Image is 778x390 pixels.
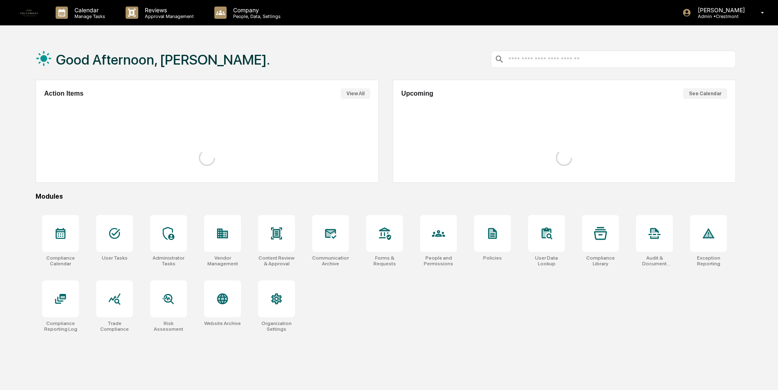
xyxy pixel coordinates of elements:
div: Forms & Requests [366,255,403,267]
div: Trade Compliance [96,321,133,332]
div: User Tasks [102,255,128,261]
div: Compliance Calendar [42,255,79,267]
h2: Action Items [44,90,83,97]
p: [PERSON_NAME] [691,7,749,13]
div: Administrator Tasks [150,255,187,267]
div: User Data Lookup [528,255,565,267]
div: Compliance Library [582,255,619,267]
div: People and Permissions [420,255,457,267]
div: Organization Settings [258,321,295,332]
div: Exception Reporting [690,255,727,267]
h2: Upcoming [401,90,433,97]
div: Content Review & Approval [258,255,295,267]
div: Communications Archive [312,255,349,267]
button: View All [341,88,370,99]
p: Reviews [138,7,198,13]
div: Compliance Reporting Log [42,321,79,332]
div: Modules [36,193,736,200]
div: Website Archive [204,321,241,326]
h1: Good Afternoon, [PERSON_NAME]. [56,52,270,68]
img: logo [20,3,39,22]
p: Manage Tasks [68,13,109,19]
p: Calendar [68,7,109,13]
div: Audit & Document Logs [636,255,673,267]
p: Admin • Crestmont [691,13,749,19]
p: Company [227,7,285,13]
div: Policies [483,255,502,261]
div: Risk Assessment [150,321,187,332]
div: Vendor Management [204,255,241,267]
p: People, Data, Settings [227,13,285,19]
p: Approval Management [138,13,198,19]
button: See Calendar [683,88,727,99]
